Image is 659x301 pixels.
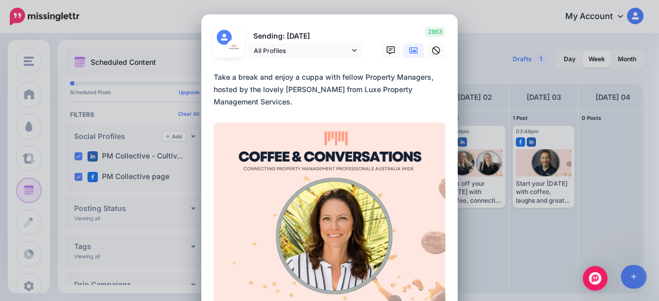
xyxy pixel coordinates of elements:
[227,40,241,55] img: 154382455_251587406621165_286239351165627804_n-bsa121791.jpg
[583,266,608,291] div: Open Intercom Messenger
[249,43,362,58] a: All Profiles
[425,27,445,37] span: 2863
[254,45,350,56] span: All Profiles
[217,30,232,45] img: user_default_image.png
[214,71,450,108] div: Take a break and enjoy a cuppa with fellow Property Managers, hosted by the lovely [PERSON_NAME] ...
[249,30,362,42] p: Sending: [DATE]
